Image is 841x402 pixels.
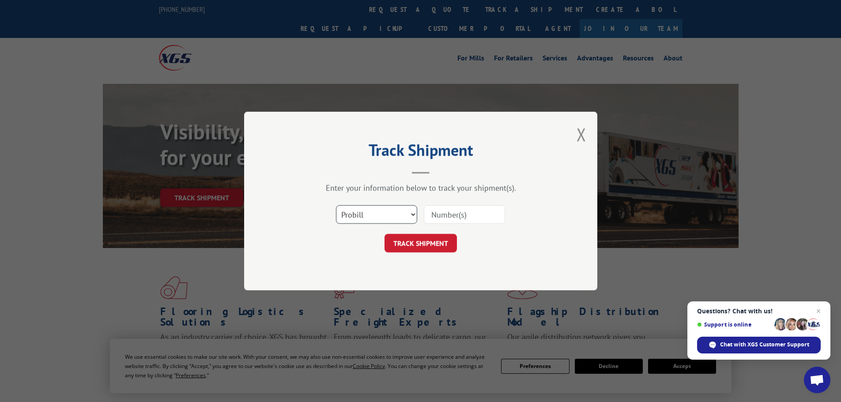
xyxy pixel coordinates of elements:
[385,234,457,252] button: TRACK SHIPMENT
[424,205,505,224] input: Number(s)
[697,321,771,328] span: Support is online
[577,123,586,146] button: Close modal
[720,341,809,349] span: Chat with XGS Customer Support
[697,308,821,315] span: Questions? Chat with us!
[697,337,821,353] div: Chat with XGS Customer Support
[813,306,824,316] span: Close chat
[288,144,553,161] h2: Track Shipment
[288,183,553,193] div: Enter your information below to track your shipment(s).
[804,367,830,393] div: Open chat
